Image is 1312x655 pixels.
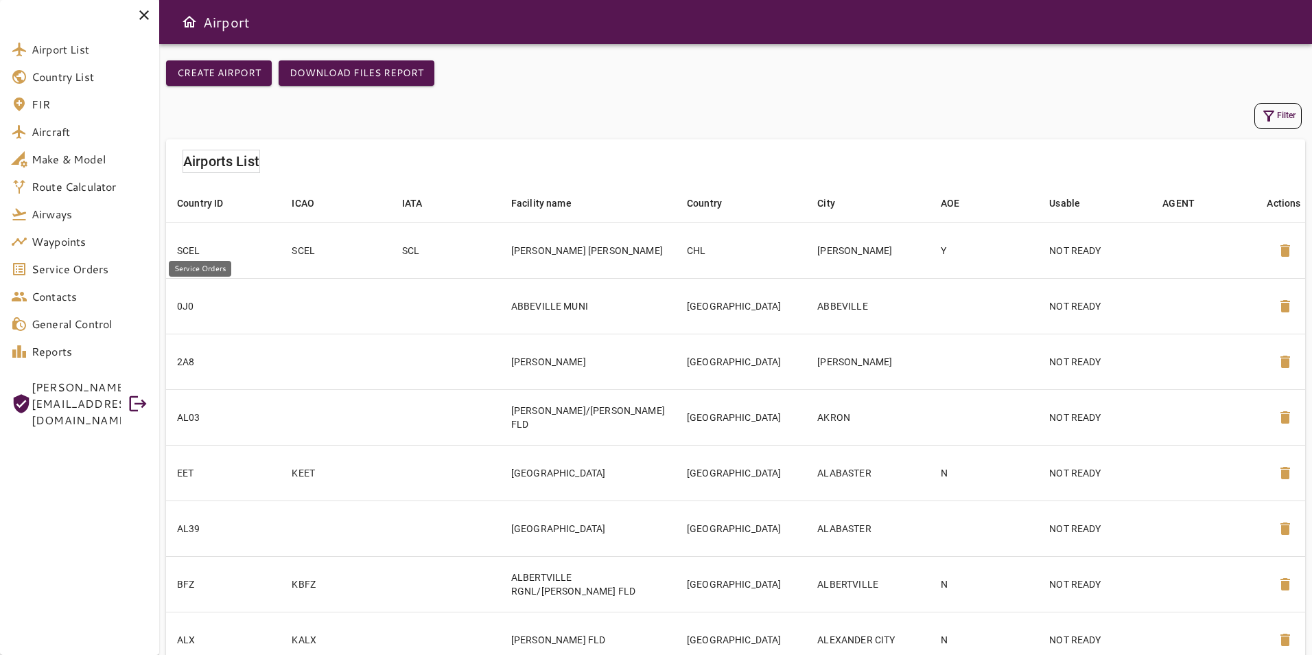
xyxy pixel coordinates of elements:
span: AGENT [1162,195,1213,211]
span: delete [1277,576,1293,593]
td: [GEOGRAPHIC_DATA] [676,389,806,445]
td: CHL [676,222,806,278]
td: SCEL [166,222,281,278]
p: NOT READY [1049,411,1140,424]
p: NOT READY [1049,244,1140,257]
td: BFZ [166,556,281,612]
span: Airport List [32,41,148,58]
span: [PERSON_NAME][EMAIL_ADDRESS][DOMAIN_NAME] [32,379,121,428]
td: [GEOGRAPHIC_DATA] [500,445,676,501]
span: IATA [402,195,441,211]
button: Download Files Report [279,60,434,86]
td: AKRON [806,389,930,445]
span: Route Calculator [32,179,148,195]
span: delete [1277,632,1293,648]
div: AGENT [1162,195,1195,211]
td: SCL [391,222,500,278]
button: Create airport [166,60,272,86]
span: AOE [941,195,977,211]
td: EET [166,445,281,501]
span: Aircraft [32,124,148,140]
span: ICAO [292,195,332,211]
div: City [817,195,835,211]
p: NOT READY [1049,466,1140,480]
td: ALABASTER [806,501,930,556]
div: Country [687,195,722,211]
h6: Airport [203,11,250,33]
span: Make & Model [32,151,148,168]
span: Country ID [177,195,242,211]
button: Delete Airport [1269,512,1302,545]
button: Delete Airport [1269,457,1302,490]
td: [GEOGRAPHIC_DATA] [676,445,806,501]
p: NOT READY [1049,522,1140,536]
td: [PERSON_NAME]/[PERSON_NAME] FLD [500,389,676,445]
td: [GEOGRAPHIC_DATA] [676,334,806,389]
td: [GEOGRAPHIC_DATA] [676,278,806,334]
p: NOT READY [1049,633,1140,647]
p: NOT READY [1049,577,1140,591]
td: KBFZ [281,556,390,612]
span: Contacts [32,288,148,305]
button: Delete Airport [1269,290,1302,323]
span: Service Orders [32,261,148,277]
span: Country List [32,69,148,85]
p: NOT READY [1049,299,1140,313]
div: AOE [941,195,959,211]
button: Open drawer [176,8,203,36]
span: delete [1277,520,1293,537]
p: NOT READY [1049,355,1140,369]
button: Delete Airport [1269,568,1302,601]
td: [GEOGRAPHIC_DATA] [676,501,806,556]
span: Country [687,195,740,211]
div: ICAO [292,195,314,211]
button: Delete Airport [1269,401,1302,434]
td: 0J0 [166,278,281,334]
td: [GEOGRAPHIC_DATA] [500,501,676,556]
td: [PERSON_NAME] [806,334,930,389]
span: Facility name [511,195,589,211]
td: N [930,445,1038,501]
td: ALABASTER [806,445,930,501]
span: City [817,195,853,211]
td: ABBEVILLE [806,278,930,334]
span: General Control [32,316,148,332]
span: delete [1277,409,1293,426]
td: AL03 [166,389,281,445]
td: SCEL [281,222,390,278]
span: delete [1277,298,1293,314]
span: delete [1277,354,1293,370]
td: Y [930,222,1038,278]
td: KEET [281,445,390,501]
td: [GEOGRAPHIC_DATA] [676,556,806,612]
div: Usable [1049,195,1080,211]
span: delete [1277,465,1293,481]
span: FIR [32,96,148,113]
td: ALBERTVILLE RGNL/[PERSON_NAME] FLD [500,556,676,612]
span: Waypoints [32,233,148,250]
span: delete [1277,242,1293,259]
td: [PERSON_NAME] [806,222,930,278]
td: ALBERTVILLE [806,556,930,612]
td: 2A8 [166,334,281,389]
div: Country ID [177,195,224,211]
div: Facility name [511,195,572,211]
div: IATA [402,195,423,211]
td: ABBEVILLE MUNI [500,278,676,334]
td: [PERSON_NAME] [500,334,676,389]
h6: Airports List [183,150,259,172]
button: Delete Airport [1269,345,1302,378]
td: N [930,556,1038,612]
span: Usable [1049,195,1098,211]
td: AL39 [166,501,281,556]
span: Reports [32,343,148,360]
button: Filter [1254,103,1302,129]
div: Service Orders [169,261,231,277]
button: Delete Airport [1269,234,1302,267]
td: [PERSON_NAME] [PERSON_NAME] [500,222,676,278]
span: Airways [32,206,148,222]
